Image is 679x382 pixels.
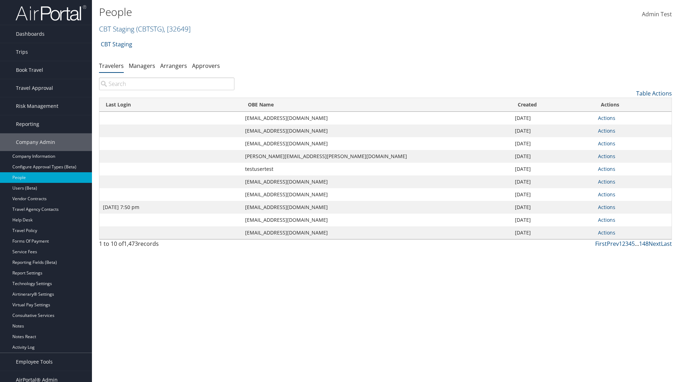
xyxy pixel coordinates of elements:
a: 2 [622,240,625,248]
td: [EMAIL_ADDRESS][DOMAIN_NAME] [242,201,511,214]
td: [DATE] [511,214,594,226]
a: Admin Test [642,4,672,25]
a: 4 [628,240,632,248]
span: Travel Approval [16,79,53,97]
span: 1,473 [124,240,138,248]
a: Actions [598,153,615,160]
span: , [ 32649 ] [164,24,191,34]
span: Employee Tools [16,353,53,371]
a: Actions [598,166,615,172]
span: … [635,240,639,248]
td: [EMAIL_ADDRESS][DOMAIN_NAME] [242,125,511,137]
td: [PERSON_NAME][EMAIL_ADDRESS][PERSON_NAME][DOMAIN_NAME] [242,150,511,163]
h1: People [99,5,481,19]
a: Actions [598,229,615,236]
input: Search [99,77,234,90]
a: Actions [598,115,615,121]
td: [DATE] [511,150,594,163]
a: 5 [632,240,635,248]
a: Managers [129,62,155,70]
a: 148 [639,240,649,248]
a: Last [661,240,672,248]
td: [DATE] [511,125,594,137]
a: 1 [619,240,622,248]
span: Admin Test [642,10,672,18]
a: Actions [598,216,615,223]
a: First [595,240,607,248]
span: Company Admin [16,133,55,151]
a: Prev [607,240,619,248]
a: Travelers [99,62,124,70]
td: [EMAIL_ADDRESS][DOMAIN_NAME] [242,137,511,150]
td: testusertest [242,163,511,175]
span: Trips [16,43,28,61]
a: 3 [625,240,628,248]
a: Actions [598,191,615,198]
td: [DATE] [511,175,594,188]
a: Table Actions [636,89,672,97]
td: [EMAIL_ADDRESS][DOMAIN_NAME] [242,214,511,226]
td: [DATE] 7:50 pm [99,201,242,214]
th: Last Login: activate to sort column ascending [99,98,242,112]
span: ( CBTSTG ) [136,24,164,34]
span: Reporting [16,115,39,133]
th: Actions [594,98,672,112]
a: CBT Staging [101,37,132,51]
a: Next [649,240,661,248]
img: airportal-logo.png [16,5,86,21]
span: Risk Management [16,97,58,115]
a: Approvers [192,62,220,70]
td: [DATE] [511,188,594,201]
a: Actions [598,178,615,185]
td: [DATE] [511,112,594,125]
div: 1 to 10 of records [99,239,234,251]
a: Arrangers [160,62,187,70]
a: Actions [598,204,615,210]
a: Actions [598,127,615,134]
th: OBE Name: activate to sort column ascending [242,98,511,112]
td: [DATE] [511,137,594,150]
td: [EMAIL_ADDRESS][DOMAIN_NAME] [242,175,511,188]
td: [DATE] [511,163,594,175]
td: [EMAIL_ADDRESS][DOMAIN_NAME] [242,226,511,239]
td: [DATE] [511,226,594,239]
a: Actions [598,140,615,147]
th: Created: activate to sort column ascending [511,98,594,112]
a: CBT Staging [99,24,191,34]
td: [DATE] [511,201,594,214]
span: Book Travel [16,61,43,79]
span: Dashboards [16,25,45,43]
td: [EMAIL_ADDRESS][DOMAIN_NAME] [242,188,511,201]
td: [EMAIL_ADDRESS][DOMAIN_NAME] [242,112,511,125]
